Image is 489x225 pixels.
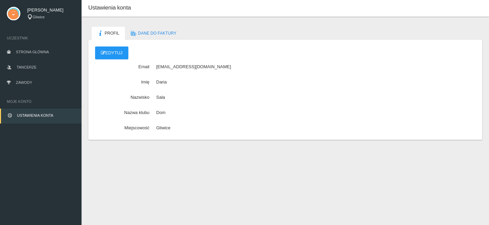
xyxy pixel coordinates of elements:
dd: Daria [156,79,282,87]
dt: Email [95,63,149,70]
dd: Sala [156,94,282,102]
span: Ustawienia konta [17,113,53,117]
dt: Imię [95,79,149,86]
img: svg [7,7,20,20]
span: Dane do faktury [138,31,176,36]
dd: [EMAIL_ADDRESS][DOMAIN_NAME] [156,63,282,72]
span: Ustawienia konta [88,4,131,11]
dd: Gliwice [156,125,282,133]
a: Edytuj [95,46,128,59]
dt: Miejscowość [95,125,149,131]
span: Zawody [16,80,32,85]
span: Moje konto [7,98,75,105]
dd: Dom [156,109,282,118]
div: Gliwice [27,14,75,20]
dt: Nazwa klubu [95,109,149,116]
span: Strona główna [16,50,49,54]
span: Profil [105,31,119,36]
span: [PERSON_NAME] [27,7,75,14]
span: Uczestnik [7,35,75,41]
dt: Nazwisko [95,94,149,101]
span: Tancerze [17,65,36,69]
